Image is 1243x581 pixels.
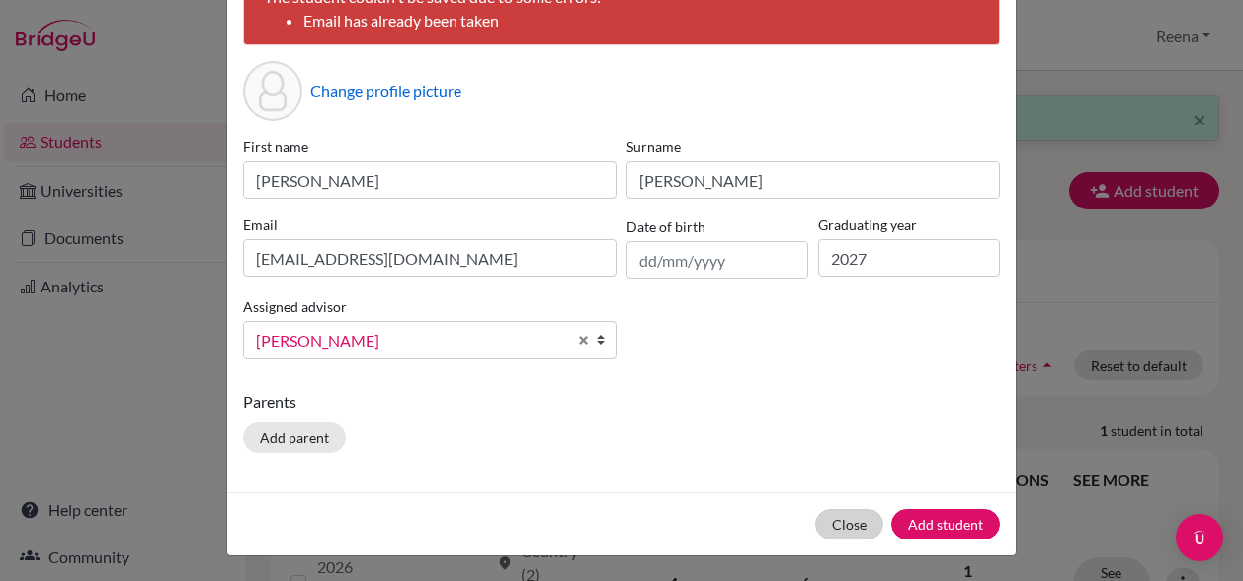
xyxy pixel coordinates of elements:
button: Add parent [243,422,346,453]
div: Profile picture [243,61,302,121]
label: First name [243,136,617,157]
p: Parents [243,390,1000,414]
li: Email has already been taken [303,9,979,33]
span: [PERSON_NAME] [256,328,566,354]
button: Add student [891,509,1000,539]
label: Surname [626,136,1000,157]
button: Close [815,509,883,539]
label: Assigned advisor [243,296,347,317]
label: Date of birth [626,216,705,237]
label: Email [243,214,617,235]
div: Open Intercom Messenger [1176,514,1223,561]
label: Graduating year [818,214,1000,235]
input: dd/mm/yyyy [626,241,808,279]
